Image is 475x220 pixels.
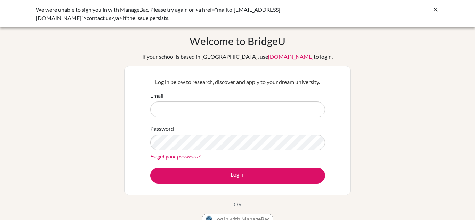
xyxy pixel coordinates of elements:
button: Log in [150,168,325,184]
p: Log in below to research, discover and apply to your dream university. [150,78,325,86]
div: We were unable to sign you in with ManageBac. Please try again or <a href="mailto:[EMAIL_ADDRESS]... [36,6,335,22]
label: Email [150,91,163,100]
label: Password [150,124,174,133]
a: [DOMAIN_NAME] [268,53,314,60]
div: If your school is based in [GEOGRAPHIC_DATA], use to login. [142,52,333,61]
a: Forgot your password? [150,153,200,160]
p: OR [234,200,242,209]
h1: Welcome to BridgeU [190,35,285,47]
